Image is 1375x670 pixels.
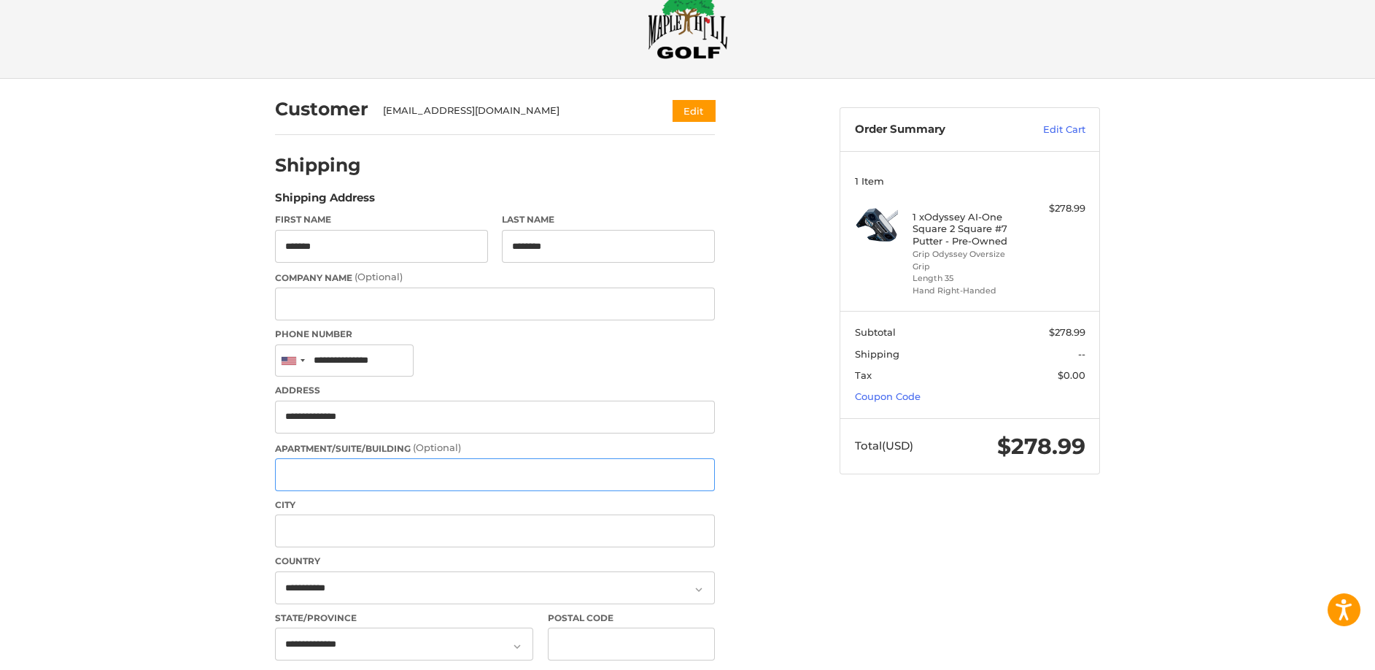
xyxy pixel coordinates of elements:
small: (Optional) [413,442,461,453]
div: $278.99 [1028,201,1085,216]
h2: Customer [275,98,368,120]
h2: Shipping [275,154,361,177]
span: -- [1078,348,1085,360]
h3: Order Summary [855,123,1012,137]
label: Last Name [502,213,715,226]
h3: 1 Item [855,175,1085,187]
h4: 1 x Odyssey AI-One Square 2 Square #7 Putter - Pre-Owned [913,211,1024,247]
label: Company Name [275,270,715,285]
label: State/Province [275,612,533,625]
small: (Optional) [355,271,403,282]
a: Coupon Code [855,390,921,402]
span: $278.99 [997,433,1085,460]
label: Postal Code [548,612,716,625]
label: Address [275,384,715,397]
span: Total (USD) [855,439,913,453]
li: Length 35 [913,272,1024,285]
div: [EMAIL_ADDRESS][DOMAIN_NAME] [383,104,645,118]
span: Tax [855,369,872,381]
label: Phone Number [275,328,715,341]
a: Edit Cart [1012,123,1085,137]
label: Country [275,555,715,568]
label: First Name [275,213,488,226]
span: $0.00 [1058,369,1085,381]
div: United States: +1 [276,345,309,377]
label: City [275,498,715,512]
span: $278.99 [1049,326,1085,338]
legend: Shipping Address [275,190,375,213]
span: Subtotal [855,326,896,338]
li: Hand Right-Handed [913,285,1024,297]
button: Edit [673,100,715,121]
span: Shipping [855,348,899,360]
label: Apartment/Suite/Building [275,441,715,455]
li: Grip Odyssey Oversize Grip [913,248,1024,272]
